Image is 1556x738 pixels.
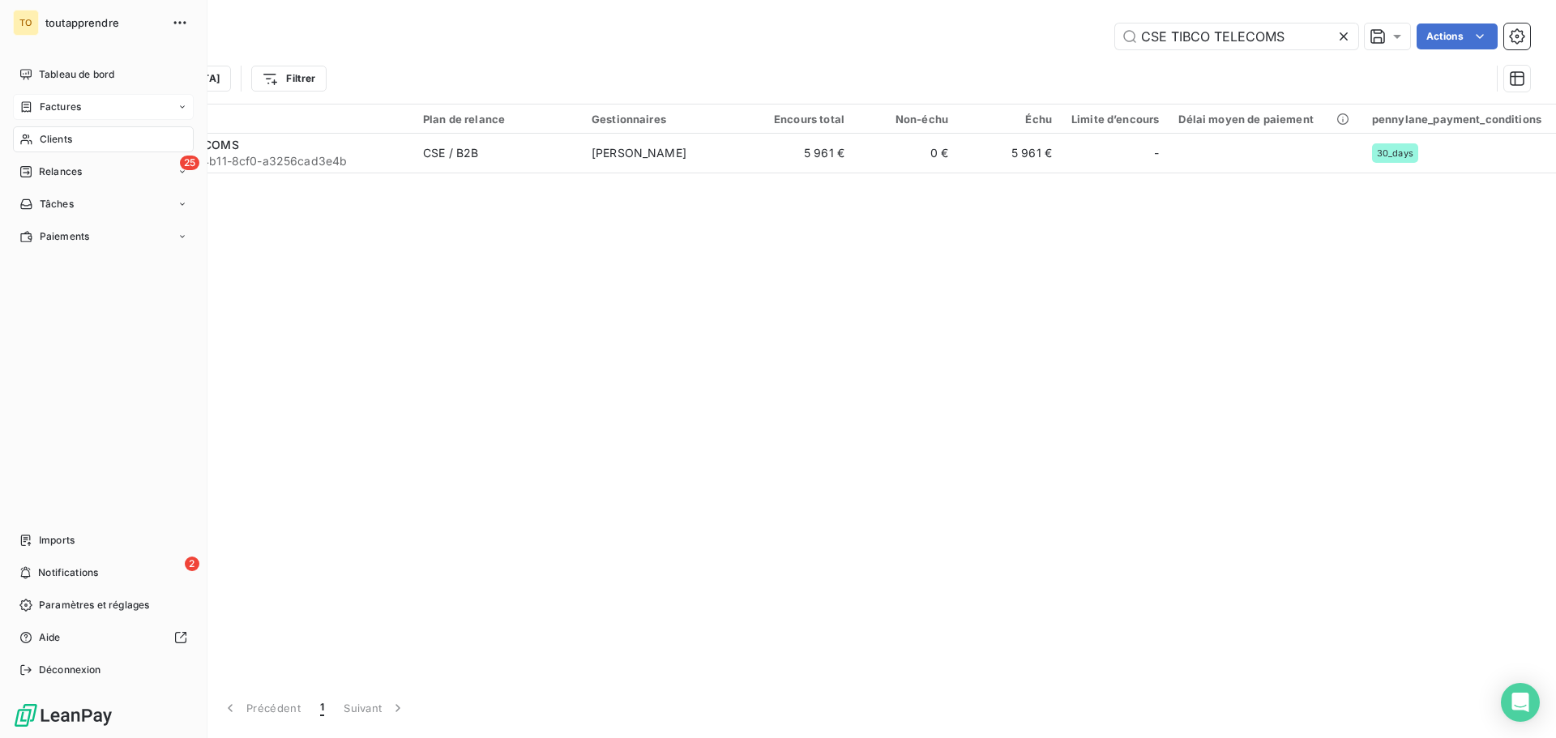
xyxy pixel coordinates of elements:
[760,113,844,126] div: Encours total
[251,66,326,92] button: Filtrer
[958,134,1062,173] td: 5 961 €
[45,16,162,29] span: toutapprendre
[13,592,194,618] a: Paramètres et réglages
[39,533,75,548] span: Imports
[39,164,82,179] span: Relances
[423,113,572,126] div: Plan de relance
[40,197,74,211] span: Tâches
[112,153,404,169] span: ff946edb-2e34-4b11-8cf0-a3256cad3e4b
[1417,23,1498,49] button: Actions
[1154,145,1159,161] span: -
[40,132,72,147] span: Clients
[1178,113,1352,126] div: Délai moyen de paiement
[13,126,194,152] a: Clients
[854,134,958,173] td: 0 €
[39,67,114,82] span: Tableau de bord
[13,159,194,185] a: 25Relances
[320,700,324,716] span: 1
[310,691,334,725] button: 1
[1377,148,1413,158] span: 30_days
[13,94,194,120] a: Factures
[1501,683,1540,722] div: Open Intercom Messenger
[39,630,61,645] span: Aide
[592,113,741,126] div: Gestionnaires
[423,145,478,161] div: CSE / B2B
[1071,113,1159,126] div: Limite d’encours
[864,113,948,126] div: Non-échu
[40,100,81,114] span: Factures
[334,691,416,725] button: Suivant
[180,156,199,170] span: 25
[13,702,113,728] img: Logo LeanPay
[185,557,199,571] span: 2
[750,134,854,173] td: 5 961 €
[968,113,1052,126] div: Échu
[13,224,194,250] a: Paiements
[13,625,194,651] a: Aide
[1115,23,1358,49] input: Rechercher
[13,62,194,87] a: Tableau de bord
[13,10,39,36] div: TO
[40,229,89,244] span: Paiements
[39,663,101,677] span: Déconnexion
[592,146,686,160] span: [PERSON_NAME]
[38,565,98,580] span: Notifications
[13,527,194,553] a: Imports
[212,691,310,725] button: Précédent
[39,598,149,612] span: Paramètres et réglages
[13,191,194,217] a: Tâches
